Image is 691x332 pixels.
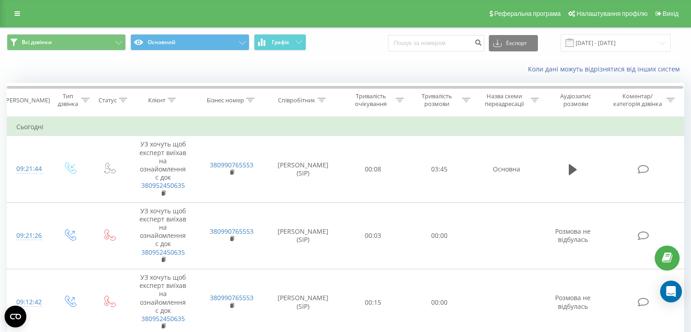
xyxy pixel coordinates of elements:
[129,136,197,202] td: УЗ хочуть щоб експерт виїхав на ознайомлення с док
[340,136,406,202] td: 00:08
[406,202,472,269] td: 00:00
[272,39,289,45] span: Графік
[141,181,185,190] a: 380952450635
[528,65,684,73] a: Коли дані можуть відрізнятися вiд інших систем
[472,136,541,202] td: Основна
[57,92,79,108] div: Тип дзвінка
[99,96,117,104] div: Статус
[141,248,185,257] a: 380952450635
[660,281,682,302] div: Open Intercom Messenger
[210,293,254,302] a: 380990765553
[549,92,602,108] div: Аудіозапис розмови
[266,136,340,202] td: [PERSON_NAME] (SIP)
[388,35,484,51] input: Пошук за номером
[7,34,126,50] button: Всі дзвінки
[141,314,185,323] a: 380952450635
[489,35,538,51] button: Експорт
[611,92,664,108] div: Коментар/категорія дзвінка
[4,96,50,104] div: [PERSON_NAME]
[16,160,40,178] div: 09:21:44
[340,202,406,269] td: 00:03
[555,293,591,310] span: Розмова не відбулась
[16,227,40,245] div: 09:21:26
[663,10,679,17] span: Вихід
[16,293,40,311] div: 09:12:42
[348,92,394,108] div: Тривалість очікування
[494,10,561,17] span: Реферальна програма
[129,202,197,269] td: УЗ хочуть щоб експерт виїхав на ознайомлення с док
[254,34,306,50] button: Графік
[210,161,254,169] a: 380990765553
[278,96,315,104] div: Співробітник
[130,34,249,50] button: Основний
[577,10,647,17] span: Налаштування профілю
[406,136,472,202] td: 03:45
[210,227,254,236] a: 380990765553
[148,96,165,104] div: Клієнт
[414,92,460,108] div: Тривалість розмови
[266,202,340,269] td: [PERSON_NAME] (SIP)
[207,96,244,104] div: Бізнес номер
[481,92,528,108] div: Назва схеми переадресації
[22,39,52,46] span: Всі дзвінки
[7,118,684,136] td: Сьогодні
[555,227,591,244] span: Розмова не відбулась
[5,306,26,327] button: Open CMP widget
